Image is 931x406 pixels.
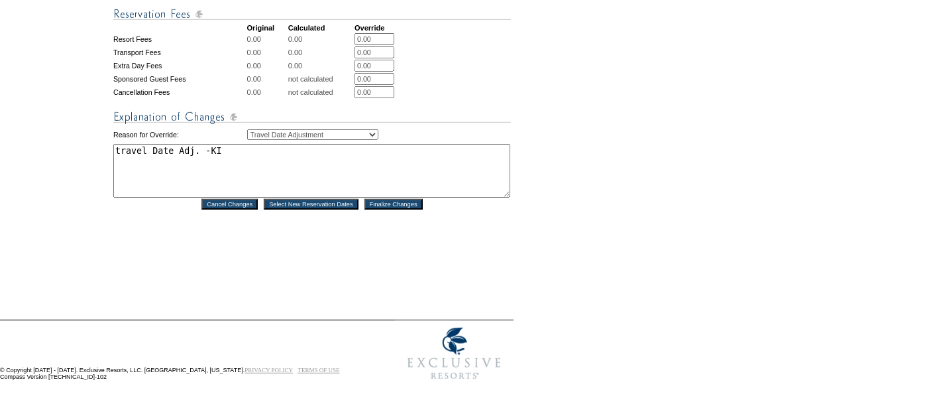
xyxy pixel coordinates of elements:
[288,86,353,98] td: not calculated
[247,73,287,85] td: 0.00
[364,199,423,210] input: Finalize Changes
[355,24,412,32] td: Override
[113,73,246,85] td: Sponsored Guest Fees
[288,24,353,32] td: Calculated
[247,86,287,98] td: 0.00
[247,60,287,72] td: 0.00
[245,367,293,373] a: PRIVACY POLICY
[113,127,246,143] td: Reason for Override:
[395,320,514,387] img: Exclusive Resorts
[113,46,246,58] td: Transport Fees
[247,24,287,32] td: Original
[113,109,511,125] img: Explanation of Changes
[247,46,287,58] td: 0.00
[288,60,353,72] td: 0.00
[113,60,246,72] td: Extra Day Fees
[247,33,287,45] td: 0.00
[288,73,353,85] td: not calculated
[298,367,340,373] a: TERMS OF USE
[113,33,246,45] td: Resort Fees
[113,86,246,98] td: Cancellation Fees
[113,6,511,23] img: Reservation Fees
[288,33,353,45] td: 0.00
[288,46,353,58] td: 0.00
[201,199,258,210] input: Cancel Changes
[264,199,358,210] input: Select New Reservation Dates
